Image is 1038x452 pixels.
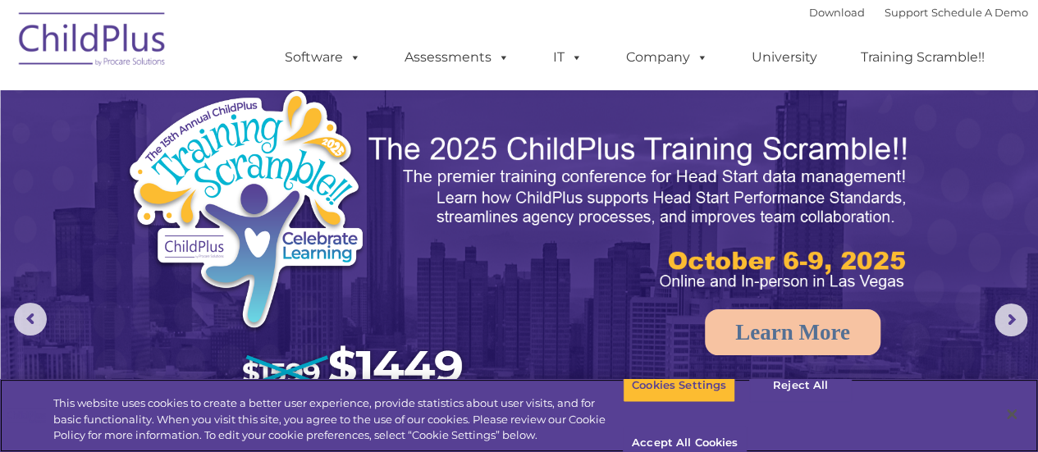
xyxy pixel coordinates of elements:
[388,41,526,74] a: Assessments
[931,6,1028,19] a: Schedule A Demo
[268,41,377,74] a: Software
[610,41,725,74] a: Company
[228,176,298,188] span: Phone number
[885,6,928,19] a: Support
[705,309,880,355] a: Learn More
[844,41,1001,74] a: Training Scramble!!
[735,41,834,74] a: University
[809,6,865,19] a: Download
[809,6,1028,19] font: |
[11,1,175,83] img: ChildPlus by Procare Solutions
[994,396,1030,432] button: Close
[623,368,735,403] button: Cookies Settings
[53,395,623,444] div: This website uses cookies to create a better user experience, provide statistics about user visit...
[537,41,599,74] a: IT
[228,108,278,121] span: Last name
[749,368,852,403] button: Reject All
